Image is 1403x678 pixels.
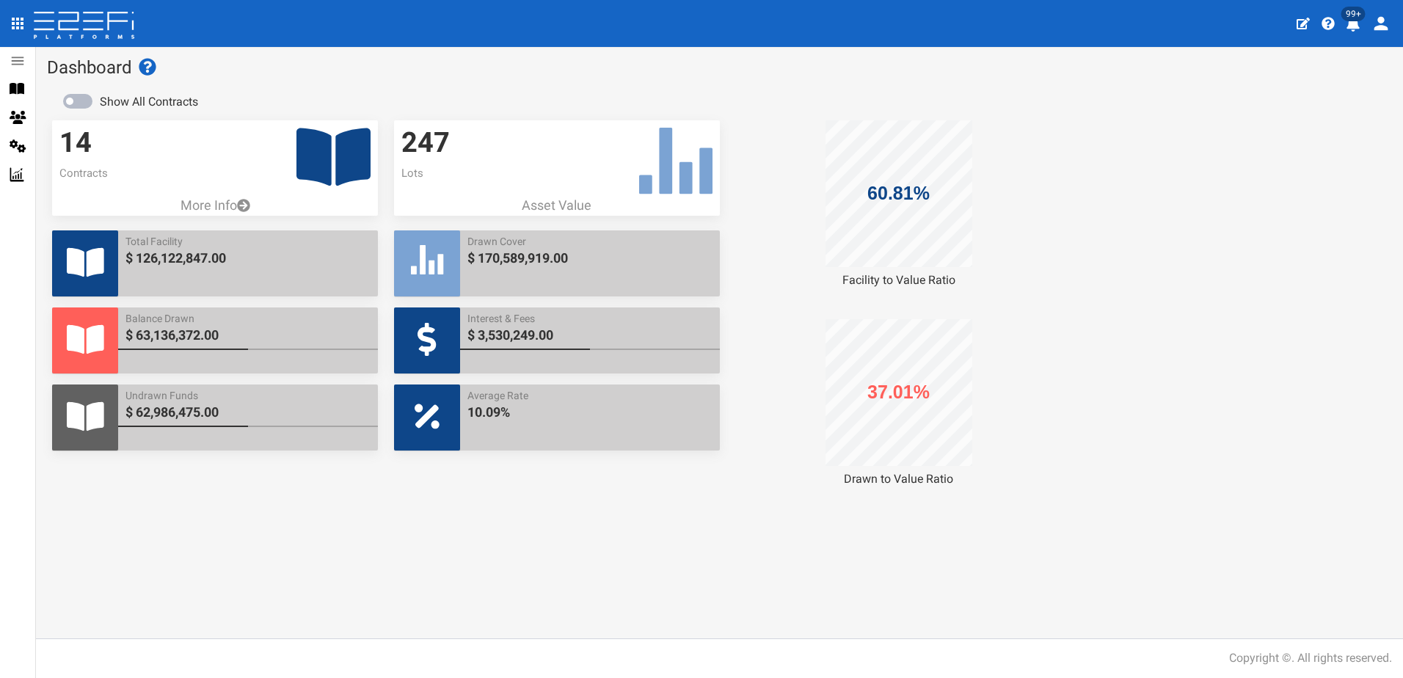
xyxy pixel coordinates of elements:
div: Facility to Value Ratio [736,272,1062,289]
span: Balance Drawn [125,311,371,326]
p: Asset Value [394,196,720,215]
label: Show All Contracts [100,94,198,111]
div: Drawn to Value Ratio [736,471,1062,488]
h1: Dashboard [47,58,1392,77]
p: Lots [401,166,713,181]
span: Interest & Fees [467,311,713,326]
a: More Info [52,196,378,215]
span: Undrawn Funds [125,388,371,403]
span: 10.09% [467,403,713,422]
span: Total Facility [125,234,371,249]
span: $ 126,122,847.00 [125,249,371,268]
span: Drawn Cover [467,234,713,249]
p: Contracts [59,166,371,181]
div: Copyright ©. All rights reserved. [1229,650,1392,667]
span: $ 3,530,249.00 [467,326,713,345]
h3: 247 [401,128,713,158]
span: $ 170,589,919.00 [467,249,713,268]
span: $ 63,136,372.00 [125,326,371,345]
span: Average Rate [467,388,713,403]
span: $ 62,986,475.00 [125,403,371,422]
h3: 14 [59,128,371,158]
